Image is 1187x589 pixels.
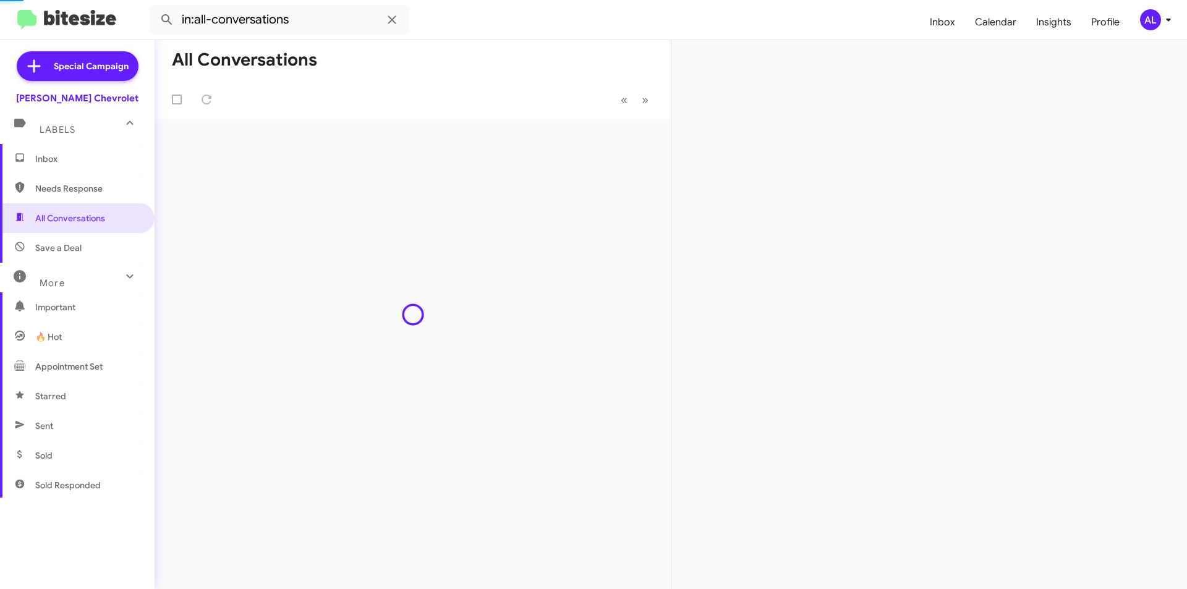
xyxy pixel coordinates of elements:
span: Sold Responded [35,479,101,491]
span: 🔥 Hot [35,331,62,343]
span: Sent [35,420,53,432]
button: Previous [613,87,635,112]
a: Inbox [920,4,965,40]
span: Important [35,301,140,313]
span: Starred [35,390,66,402]
span: Sold [35,449,53,462]
h1: All Conversations [172,50,317,70]
a: Profile [1081,4,1130,40]
span: Special Campaign [54,60,129,72]
span: Needs Response [35,182,140,195]
div: [PERSON_NAME] Chevrolet [16,92,138,104]
span: Appointment Set [35,360,103,373]
a: Insights [1026,4,1081,40]
div: AL [1140,9,1161,30]
span: Inbox [35,153,140,165]
span: More [40,278,65,289]
button: AL [1130,9,1173,30]
a: Special Campaign [17,51,138,81]
button: Next [634,87,656,112]
span: All Conversations [35,212,105,224]
span: Labels [40,124,75,135]
span: « [621,92,628,108]
span: Save a Deal [35,242,82,254]
a: Calendar [965,4,1026,40]
span: » [642,92,649,108]
nav: Page navigation example [614,87,656,112]
input: Search [150,5,409,35]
